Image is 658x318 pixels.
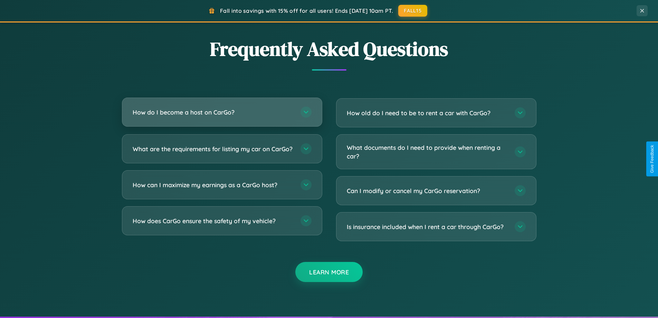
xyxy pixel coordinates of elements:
[122,36,536,62] h2: Frequently Asked Questions
[347,143,508,160] h3: What documents do I need to provide when renting a car?
[133,217,294,225] h3: How does CarGo ensure the safety of my vehicle?
[220,7,393,14] span: Fall into savings with 15% off for all users! Ends [DATE] 10am PT.
[347,187,508,195] h3: Can I modify or cancel my CarGo reservation?
[295,262,363,282] button: Learn More
[133,108,294,117] h3: How do I become a host on CarGo?
[650,145,655,173] div: Give Feedback
[347,109,508,117] h3: How old do I need to be to rent a car with CarGo?
[133,181,294,189] h3: How can I maximize my earnings as a CarGo host?
[133,145,294,153] h3: What are the requirements for listing my car on CarGo?
[347,222,508,231] h3: Is insurance included when I rent a car through CarGo?
[398,5,427,17] button: FALL15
